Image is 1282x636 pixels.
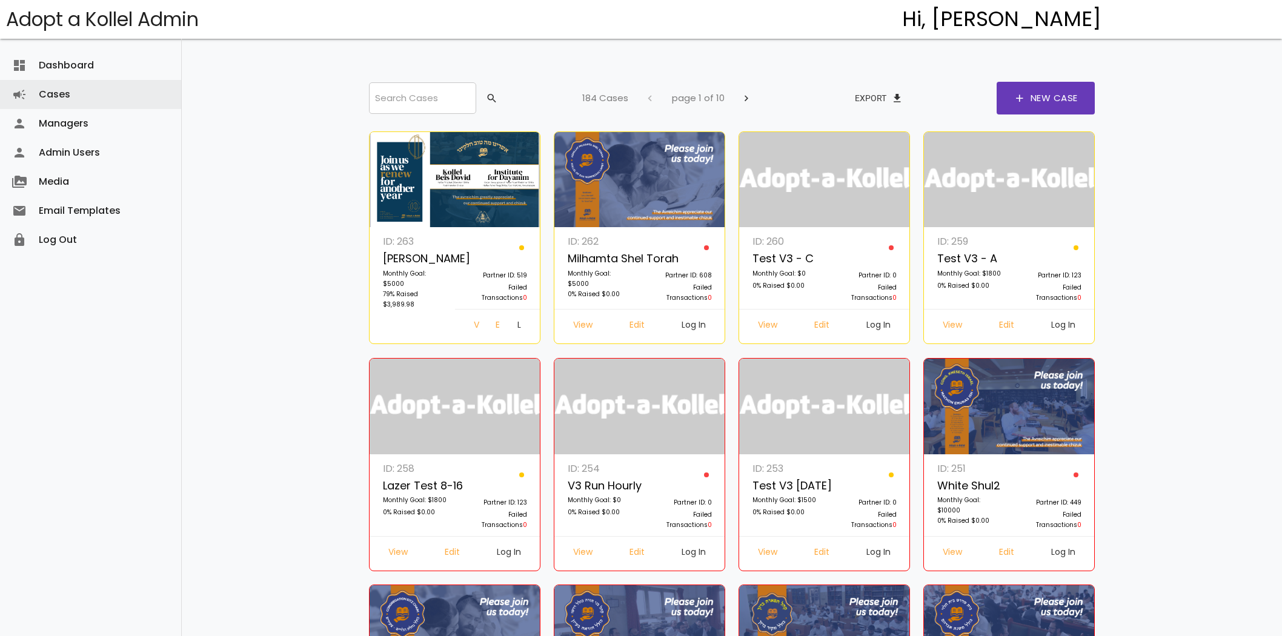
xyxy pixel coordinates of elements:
[462,282,527,303] p: Failed Transactions
[383,289,448,310] p: 79% Raised $3,989.98
[825,460,903,536] a: Partner ID: 0 Failed Transactions0
[646,509,712,530] p: Failed Transactions
[462,509,527,530] p: Failed Transactions
[640,460,719,536] a: Partner ID: 0 Failed Transactions0
[857,543,900,565] a: Log In
[383,233,448,250] p: ID: 263
[620,316,654,337] a: Edit
[568,233,633,250] p: ID: 262
[462,270,527,282] p: Partner ID: 519
[12,109,27,138] i: person
[476,87,505,109] button: search
[383,460,448,477] p: ID: 258
[1077,520,1081,529] span: 0
[582,90,628,106] p: 184 Cases
[937,280,1003,293] p: 0% Raised $0.00
[370,359,540,454] img: logonobg.png
[937,233,1003,250] p: ID: 259
[1077,293,1081,302] span: 0
[805,316,839,337] a: Edit
[997,82,1095,114] a: addNew Case
[568,477,633,495] p: v3 run hourly
[12,138,27,167] i: person
[1009,233,1088,309] a: Partner ID: 123 Failed Transactions0
[933,316,972,337] a: View
[554,132,725,228] img: z9NQUo20Gg.X4VDNcvjTb.jpg
[1016,509,1081,530] p: Failed Transactions
[745,460,824,536] a: ID: 253 Test V3 [DATE] Monthly Goal: $1500 0% Raised $0.00
[12,196,27,225] i: email
[831,270,897,282] p: Partner ID: 0
[640,233,719,309] a: Partner ID: 608 Failed Transactions0
[435,543,470,565] a: Edit
[1009,460,1088,536] a: Partner ID: 449 Failed Transactions0
[748,316,787,337] a: View
[508,316,531,337] a: Log In
[937,268,1003,280] p: Monthly Goal: $1800
[560,233,639,309] a: ID: 262 Milhamta Shel Torah Monthly Goal: $5000 0% Raised $0.00
[1041,316,1085,337] a: Log In
[752,250,818,268] p: Test v3 - c
[933,543,972,565] a: View
[857,316,900,337] a: Log In
[930,233,1009,309] a: ID: 259 Test v3 - A Monthly Goal: $1800 0% Raised $0.00
[379,543,417,565] a: View
[937,477,1003,495] p: White Shul2
[462,497,527,509] p: Partner ID: 123
[563,543,602,565] a: View
[752,233,818,250] p: ID: 260
[568,495,633,507] p: Monthly Goal: $0
[370,132,540,228] img: I2vVEkmzLd.fvn3D5NTra.png
[383,268,448,289] p: Monthly Goal: $5000
[12,167,27,196] i: perm_media
[731,87,762,109] button: chevron_right
[383,495,448,507] p: Monthly Goal: $1800
[568,250,633,268] p: Milhamta Shel Torah
[554,359,725,454] img: logonobg.png
[708,520,712,529] span: 0
[1014,82,1026,114] span: add
[748,543,787,565] a: View
[831,509,897,530] p: Failed Transactions
[752,477,818,495] p: Test V3 [DATE]
[740,87,752,109] span: chevron_right
[487,543,531,565] a: Log In
[672,90,725,106] p: page 1 of 10
[745,233,824,309] a: ID: 260 Test v3 - c Monthly Goal: $0 0% Raised $0.00
[989,316,1024,337] a: Edit
[383,477,448,495] p: Lazer Test 8-16
[902,8,1101,31] h4: Hi, [PERSON_NAME]
[752,495,818,507] p: Monthly Goal: $1500
[568,268,633,289] p: Monthly Goal: $5000
[708,293,712,302] span: 0
[563,316,602,337] a: View
[892,520,897,529] span: 0
[12,80,27,109] i: campaign
[924,132,1094,228] img: logonobg.png
[937,250,1003,268] p: Test v3 - A
[1041,543,1085,565] a: Log In
[568,460,633,477] p: ID: 254
[383,250,448,268] p: [PERSON_NAME]
[739,359,909,454] img: logonobg.png
[924,359,1094,454] img: 6GPLfb0Mk4.zBtvR2DLF4.png
[646,270,712,282] p: Partner ID: 608
[989,543,1024,565] a: Edit
[464,316,487,337] a: View
[1016,497,1081,509] p: Partner ID: 449
[455,233,534,309] a: Partner ID: 519 Failed Transactions0
[486,316,508,337] a: Edit
[891,87,903,109] span: file_download
[12,51,27,80] i: dashboard
[739,132,909,228] img: logonobg.png
[1016,282,1081,303] p: Failed Transactions
[376,460,454,536] a: ID: 258 Lazer Test 8-16 Monthly Goal: $1800 0% Raised $0.00
[752,268,818,280] p: Monthly Goal: $0
[752,280,818,293] p: 0% Raised $0.00
[568,507,633,519] p: 0% Raised $0.00
[845,87,913,109] button: Exportfile_download
[12,225,27,254] i: lock
[646,282,712,303] p: Failed Transactions
[937,495,1003,515] p: Monthly Goal: $10000
[937,515,1003,528] p: 0% Raised $0.00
